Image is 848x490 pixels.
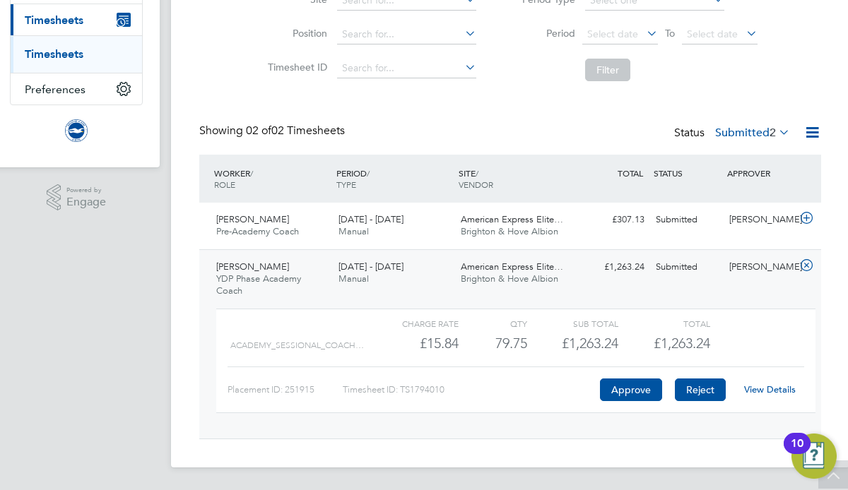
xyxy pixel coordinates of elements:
[338,273,369,285] span: Manual
[650,208,724,232] div: Submitted
[724,208,797,232] div: [PERSON_NAME]
[587,28,638,40] span: Select date
[744,383,796,395] a: View Details
[724,256,797,279] div: [PERSON_NAME]
[336,179,356,190] span: TYPE
[338,213,404,225] span: [DATE] - [DATE]
[675,378,726,401] button: Reject
[337,59,476,78] input: Search for...
[650,256,724,279] div: Submitted
[367,332,459,355] div: £15.84
[47,184,107,211] a: Powered byEngage
[585,59,630,81] button: Filter
[577,208,650,232] div: £307.13
[367,167,370,179] span: /
[199,124,348,138] div: Showing
[461,273,558,285] span: Brighton & Hove Albion
[661,24,679,42] span: To
[455,160,577,197] div: SITE
[66,196,106,208] span: Engage
[459,179,493,190] span: VENDOR
[715,126,790,140] label: Submitted
[230,340,364,350] span: ACADEMY_SESSIONAL_COACH…
[11,35,142,73] div: Timesheets
[65,119,88,142] img: brightonandhovealbion-logo-retina.png
[791,434,837,479] button: Open Resource Center, 10 new notifications
[216,261,289,273] span: [PERSON_NAME]
[25,47,83,61] a: Timesheets
[459,332,527,355] div: 79.75
[459,315,527,332] div: QTY
[600,378,662,401] button: Approve
[216,213,289,225] span: [PERSON_NAME]
[476,167,478,179] span: /
[211,160,333,197] div: WORKER
[246,124,271,138] span: 02 of
[246,124,345,138] span: 02 Timesheets
[770,126,776,140] span: 2
[461,261,563,273] span: American Express Elite…
[264,27,327,40] label: Position
[25,13,83,27] span: Timesheets
[25,83,86,96] span: Preferences
[343,378,596,401] div: Timesheet ID: TS1794010
[674,124,793,143] div: Status
[527,332,618,355] div: £1,263.24
[512,27,575,40] label: Period
[216,225,299,237] span: Pre-Academy Coach
[338,261,404,273] span: [DATE] - [DATE]
[228,378,343,401] div: Placement ID: 251915
[618,315,709,332] div: Total
[66,184,106,196] span: Powered by
[791,443,803,462] div: 10
[687,28,738,40] span: Select date
[214,179,235,190] span: ROLE
[333,160,455,197] div: PERIOD
[577,256,650,279] div: £1,263.24
[338,225,369,237] span: Manual
[337,25,476,44] input: Search for...
[216,273,301,297] span: YDP Phase Academy Coach
[461,213,563,225] span: American Express Elite…
[650,160,724,186] div: STATUS
[11,4,142,35] button: Timesheets
[264,61,327,73] label: Timesheet ID
[527,315,618,332] div: Sub Total
[654,335,710,352] span: £1,263.24
[618,167,643,179] span: TOTAL
[11,73,142,104] button: Preferences
[250,167,253,179] span: /
[461,225,558,237] span: Brighton & Hove Albion
[367,315,459,332] div: Charge rate
[10,119,143,142] a: Go to home page
[724,160,797,186] div: APPROVER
